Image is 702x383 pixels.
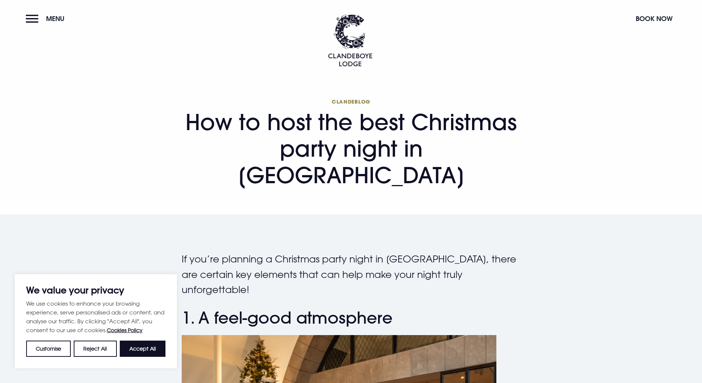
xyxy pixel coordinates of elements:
h1: How to host the best Christmas party night in [GEOGRAPHIC_DATA] [182,98,521,188]
div: We value your privacy [15,274,177,368]
button: Menu [26,11,68,27]
p: If you’re planning a Christmas party night in [GEOGRAPHIC_DATA], there are certain key elements t... [182,251,521,297]
a: Cookies Policy [107,327,143,333]
button: Accept All [120,341,165,357]
h2: 1. A feel-good atmosphere [182,308,521,328]
span: Menu [46,14,64,23]
p: We value your privacy [26,286,165,295]
button: Reject All [74,341,116,357]
img: Clandeboye Lodge [328,14,372,66]
p: We use cookies to enhance your browsing experience, serve personalised ads or content, and analys... [26,299,165,335]
button: Book Now [632,11,676,27]
span: Clandeblog [182,98,521,105]
button: Customise [26,341,71,357]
